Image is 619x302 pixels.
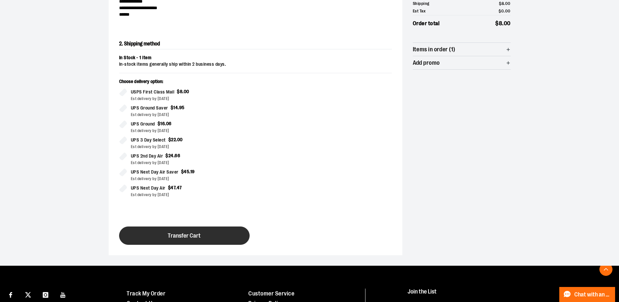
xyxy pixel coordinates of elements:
a: Visit our Youtube page [57,289,69,300]
input: UPS Ground Saver$14.95Est delivery by [DATE] [119,104,127,112]
span: UPS Next Day Air [131,184,165,192]
input: UPS 2nd Day Air$24.66Est delivery by [DATE] [119,152,127,160]
span: UPS Next Day Air Saver [131,168,178,176]
span: Items in order (1) [413,46,456,53]
span: Order total [413,19,440,28]
span: $ [168,137,171,142]
span: Chat with an Expert [574,292,611,298]
div: Est delivery by [DATE] [131,144,250,150]
div: In-stock items generally ship within 2 business days. [119,61,392,68]
span: . [176,185,177,190]
span: . [182,89,184,94]
span: 00 [505,1,511,6]
span: 8 [180,89,183,94]
span: . [165,121,166,126]
span: 24 [168,153,174,158]
button: Chat with an Expert [559,287,615,302]
input: UPS Next Day Air$47.47Est delivery by [DATE] [119,184,127,192]
span: UPS 3 Day Select [131,136,166,144]
span: 8 [502,1,504,6]
h2: 2. Shipping method [119,39,392,49]
span: 00 [505,8,511,13]
span: 45 [184,169,189,174]
div: Est delivery by [DATE] [131,128,250,134]
span: 06 [166,121,172,126]
span: 14 [173,105,178,110]
span: 8 [499,20,503,26]
span: $ [495,20,499,26]
span: $ [171,105,174,110]
span: $ [181,169,184,174]
span: Transfer Cart [168,233,201,239]
span: . [178,105,179,110]
button: Transfer Cart [119,226,250,245]
div: In Stock - 1 item [119,55,392,61]
button: Back To Top [599,263,612,276]
p: Choose delivery option: [119,78,250,88]
span: 00 [177,137,183,142]
div: Est delivery by [DATE] [131,192,250,198]
span: 00 [504,20,511,26]
span: 0 [501,8,504,13]
span: 19 [190,169,195,174]
img: Twitter [25,292,31,298]
span: . [176,137,177,142]
span: 47 [177,185,182,190]
span: 66 [175,153,180,158]
span: UPS 2nd Day Air [131,152,163,160]
span: $ [499,1,502,6]
span: . [189,169,190,174]
div: Est delivery by [DATE] [131,176,250,182]
a: Visit our Facebook page [5,289,16,300]
span: Est Tax [413,8,426,14]
span: . [174,153,175,158]
span: $ [168,185,171,190]
span: Add promo [413,60,440,66]
span: 16 [160,121,165,126]
div: Est delivery by [DATE] [131,96,250,102]
span: . [502,20,504,26]
span: UPS Ground [131,120,155,128]
span: Shipping [413,0,429,7]
span: $ [499,8,501,13]
span: 00 [184,89,189,94]
span: . [504,1,505,6]
a: Customer Service [248,290,294,297]
h4: Join the List [408,289,604,301]
input: USPS First Class Mail$8.00Est delivery by [DATE] [119,88,127,96]
a: Visit our X page [23,289,34,300]
a: Visit our Instagram page [40,289,51,300]
span: . [504,8,505,13]
span: $ [177,89,180,94]
input: UPS 3 Day Select$22.00Est delivery by [DATE] [119,136,127,144]
div: Est delivery by [DATE] [131,160,250,166]
div: Est delivery by [DATE] [131,112,250,118]
button: Add promo [413,56,511,69]
input: UPS Next Day Air Saver$45.19Est delivery by [DATE] [119,168,127,176]
span: UPS Ground Saver [131,104,168,112]
span: $ [165,153,168,158]
span: $ [158,121,161,126]
input: UPS Ground$16.06Est delivery by [DATE] [119,120,127,128]
span: 22 [171,137,176,142]
span: USPS First Class Mail [131,88,175,96]
a: Track My Order [127,290,165,297]
button: Items in order (1) [413,43,511,56]
span: 47 [171,185,176,190]
span: 95 [179,105,185,110]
